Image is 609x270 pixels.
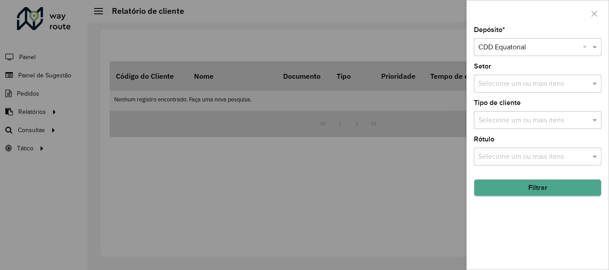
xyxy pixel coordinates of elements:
label: Depósito [474,24,505,35]
span: Clear all [583,42,590,52]
label: Setor [474,61,491,72]
button: Filtrar [474,179,601,196]
label: Tipo de cliente [474,97,521,108]
label: Rótulo [474,134,494,145]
